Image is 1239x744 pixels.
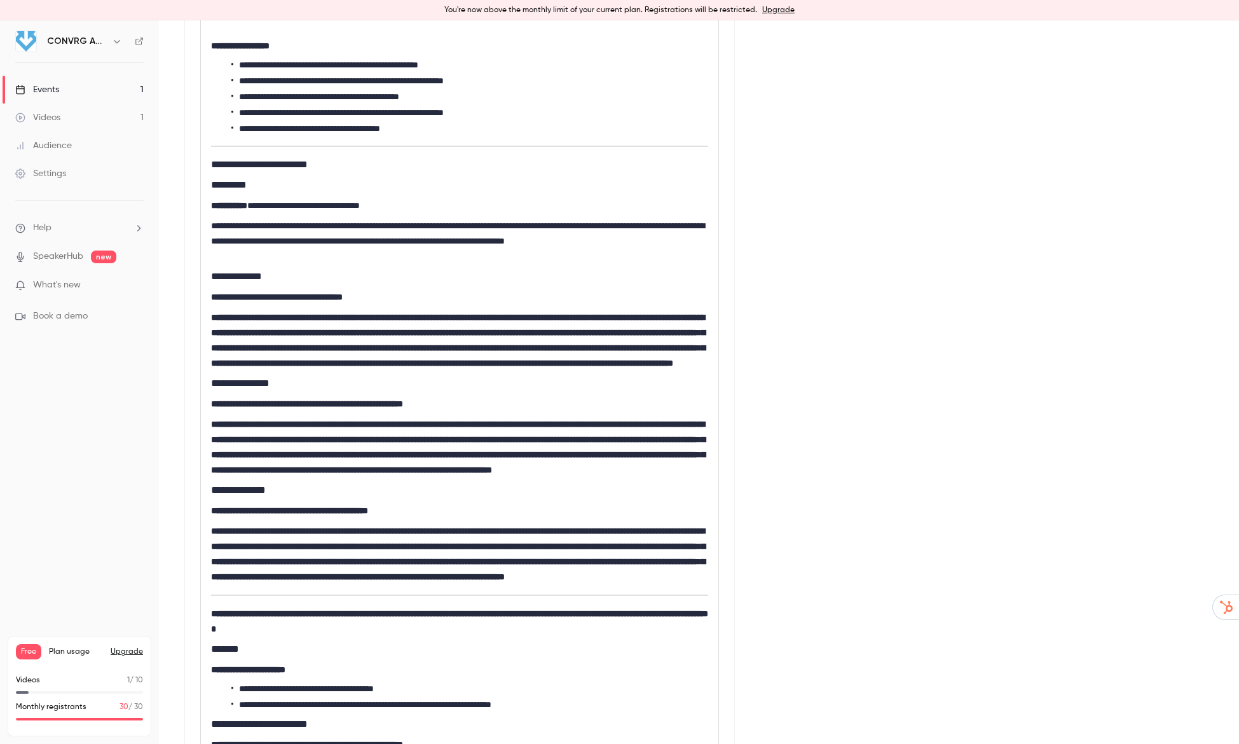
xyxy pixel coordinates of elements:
[91,251,116,263] span: new
[120,701,143,713] p: / 30
[15,139,72,152] div: Audience
[111,647,143,657] button: Upgrade
[15,83,59,96] div: Events
[127,675,143,686] p: / 10
[16,31,36,52] img: CONVRG Agency
[33,221,51,235] span: Help
[15,221,144,235] li: help-dropdown-opener
[16,644,41,659] span: Free
[762,5,795,15] a: Upgrade
[15,111,60,124] div: Videos
[15,167,66,180] div: Settings
[33,310,88,323] span: Book a demo
[16,701,86,713] p: Monthly registrants
[120,703,128,711] span: 30
[16,675,40,686] p: Videos
[33,250,83,263] a: SpeakerHub
[33,279,81,292] span: What's new
[47,35,107,48] h6: CONVRG Agency
[49,647,103,657] span: Plan usage
[127,677,130,684] span: 1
